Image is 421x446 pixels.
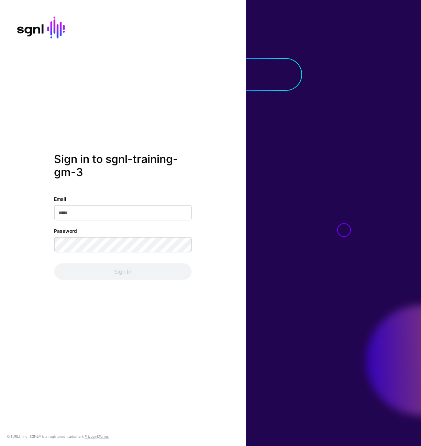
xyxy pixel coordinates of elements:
[54,152,191,179] h2: Sign in to sgnl-training-gm-3
[85,434,97,438] a: Privacy
[54,195,66,203] label: Email
[99,434,109,438] a: Terms
[54,227,77,235] label: Password
[7,434,109,439] div: © [URL], Inc. SGNL® is a registered trademark. &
